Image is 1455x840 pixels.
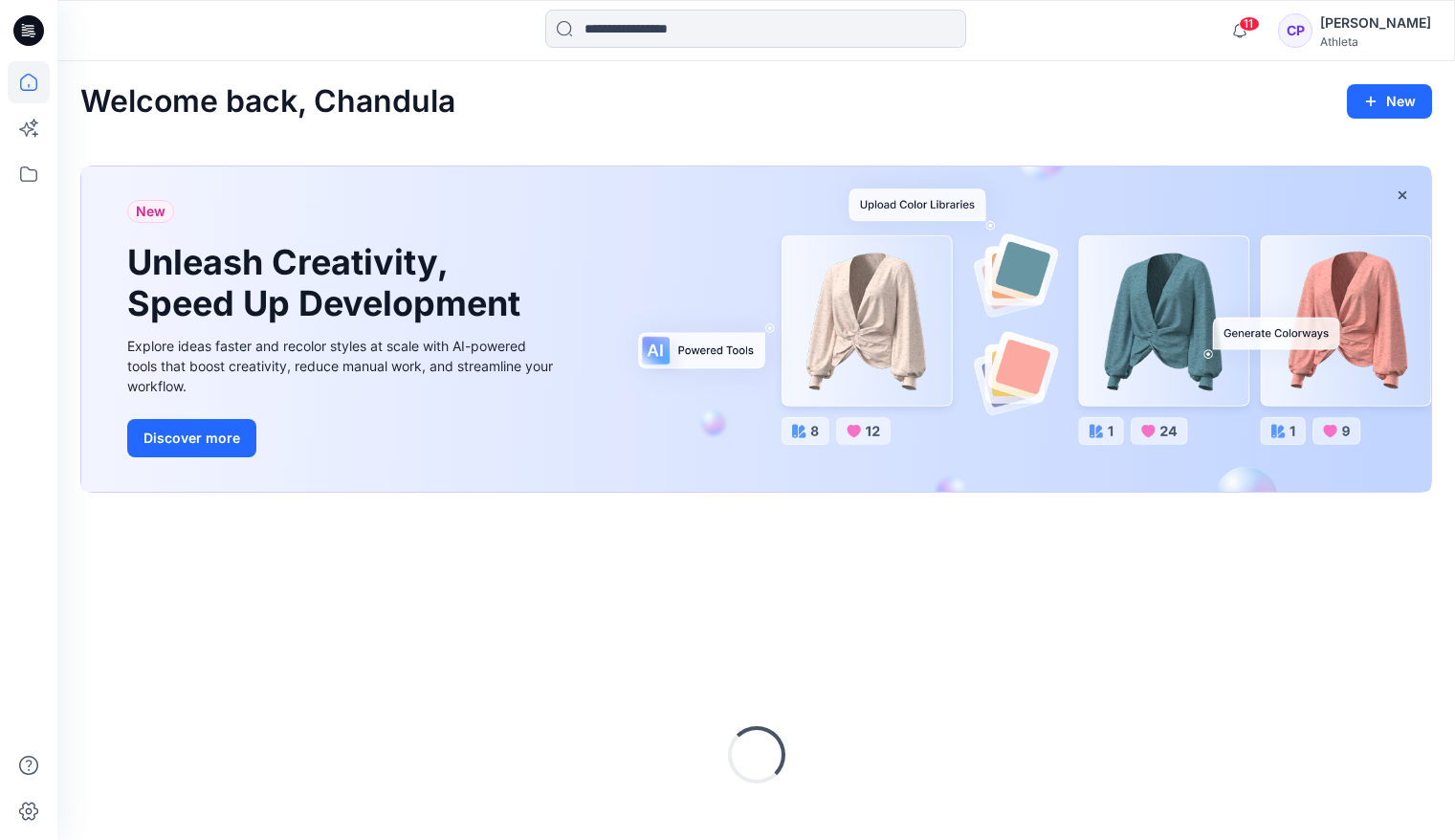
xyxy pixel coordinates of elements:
[127,336,558,396] div: Explore ideas faster and recolor styles at scale with AI-powered tools that boost creativity, red...
[136,200,165,223] span: New
[127,419,256,457] button: Discover more
[127,242,529,324] h1: Unleash Creativity, Speed Up Development
[1278,13,1312,48] div: CP
[1239,16,1260,32] span: 11
[80,84,455,120] h2: Welcome back, Chandula
[127,419,558,457] a: Discover more
[1320,34,1431,49] div: Athleta
[1320,11,1431,34] div: [PERSON_NAME]
[1347,84,1432,119] button: New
